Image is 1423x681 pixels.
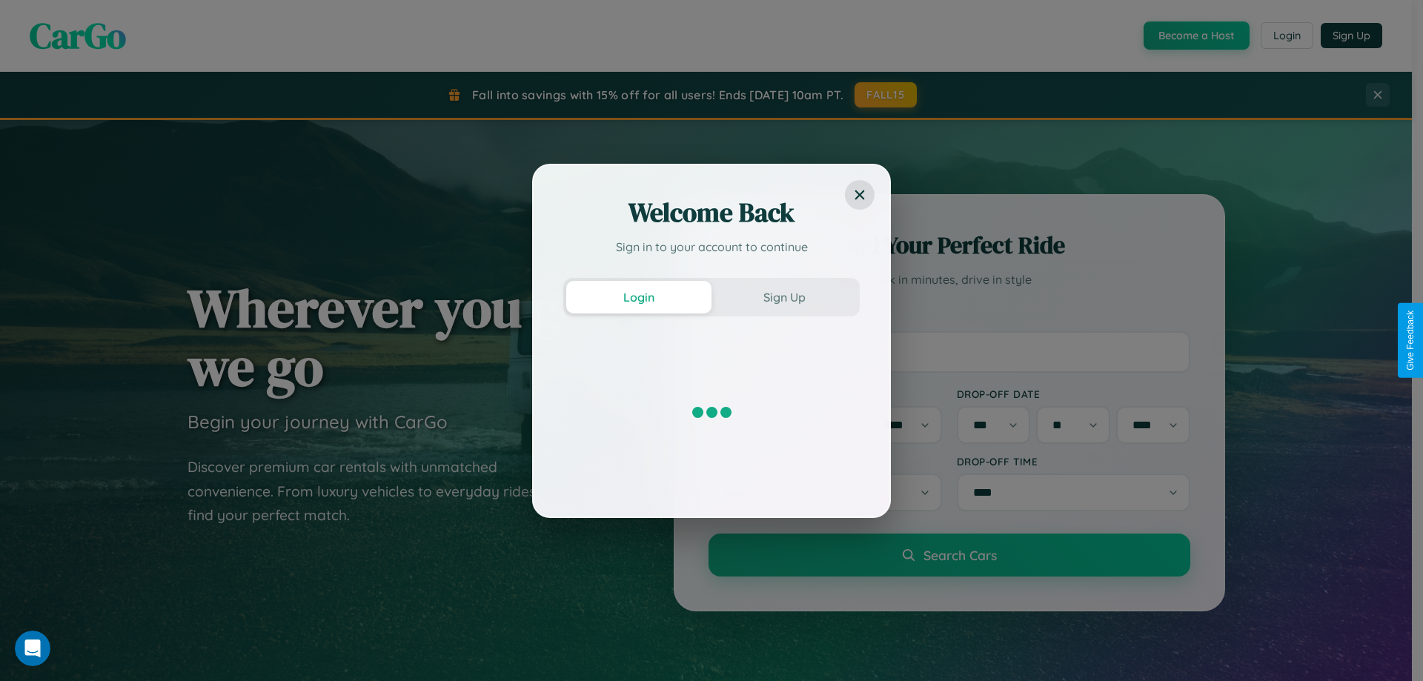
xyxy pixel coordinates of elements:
p: Sign in to your account to continue [563,238,860,256]
button: Login [566,281,711,313]
h2: Welcome Back [563,195,860,230]
div: Give Feedback [1405,310,1416,371]
iframe: Intercom live chat [15,631,50,666]
button: Sign Up [711,281,857,313]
